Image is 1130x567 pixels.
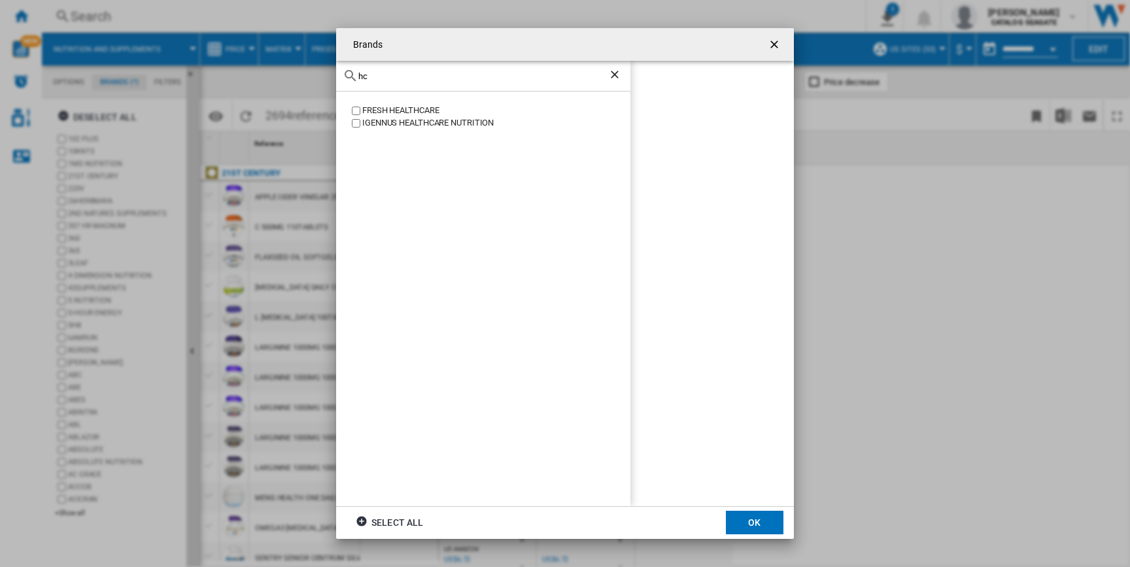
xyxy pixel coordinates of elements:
button: Select all [352,511,427,534]
input: value.title [352,107,360,115]
button: OK [726,511,783,534]
input: Search [358,71,608,81]
ng-md-icon: Clear search [608,68,624,84]
button: getI18NText('BUTTONS.CLOSE_DIALOG') [762,31,789,58]
div: FRESH HEALTHCARE [362,105,630,117]
div: IGENNUS HEALTHCARE NUTRITION [362,117,630,129]
input: value.title [352,119,360,128]
ng-md-icon: getI18NText('BUTTONS.CLOSE_DIALOG') [768,38,783,54]
div: Select all [356,511,423,534]
h4: Brands [347,39,383,52]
